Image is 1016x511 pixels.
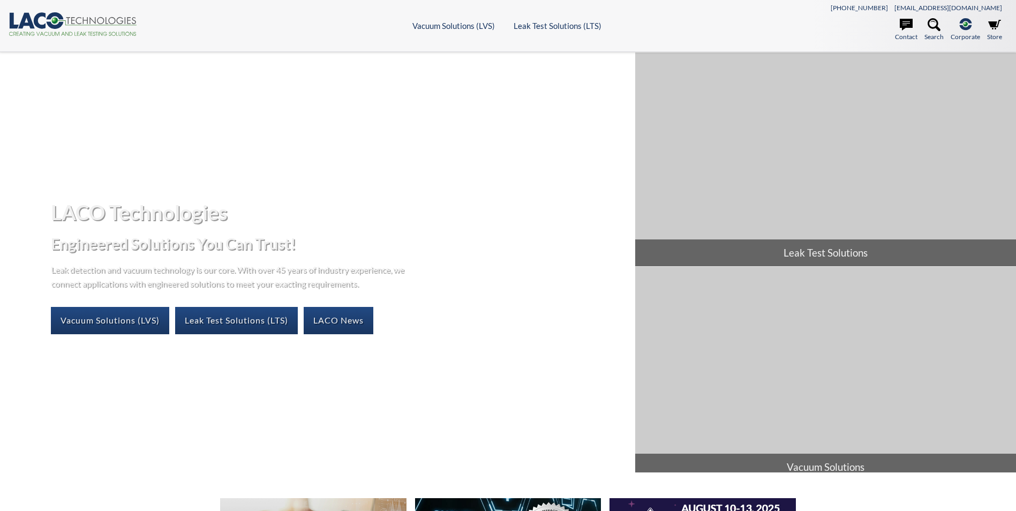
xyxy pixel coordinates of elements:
[635,52,1016,266] a: Leak Test Solutions
[51,234,627,254] h2: Engineered Solutions You Can Trust!
[635,239,1016,266] span: Leak Test Solutions
[175,307,298,334] a: Leak Test Solutions (LTS)
[987,18,1002,42] a: Store
[514,21,601,31] a: Leak Test Solutions (LTS)
[895,18,917,42] a: Contact
[51,262,410,290] p: Leak detection and vacuum technology is our core. With over 45 years of industry experience, we c...
[412,21,495,31] a: Vacuum Solutions (LVS)
[924,18,944,42] a: Search
[51,307,169,334] a: Vacuum Solutions (LVS)
[951,32,980,42] span: Corporate
[635,454,1016,480] span: Vacuum Solutions
[831,4,888,12] a: [PHONE_NUMBER]
[635,267,1016,480] a: Vacuum Solutions
[304,307,373,334] a: LACO News
[51,199,627,226] h1: LACO Technologies
[894,4,1002,12] a: [EMAIL_ADDRESS][DOMAIN_NAME]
